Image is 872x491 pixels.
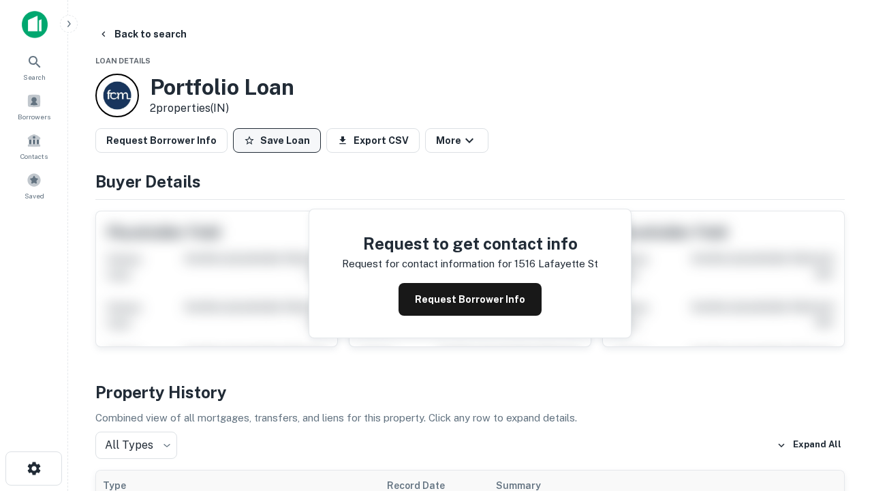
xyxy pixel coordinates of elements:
p: 2 properties (IN) [150,100,294,117]
a: Contacts [4,128,64,164]
button: More [425,128,488,153]
h3: Portfolio Loan [150,74,294,100]
p: Combined view of all mortgages, transfers, and liens for this property. Click any row to expand d... [95,410,845,426]
p: 1516 lafayette st [514,256,598,272]
button: Expand All [773,435,845,456]
span: Loan Details [95,57,151,65]
iframe: Chat Widget [804,382,872,447]
a: Search [4,48,64,85]
button: Request Borrower Info [95,128,228,153]
a: Borrowers [4,88,64,125]
button: Save Loan [233,128,321,153]
span: Contacts [20,151,48,162]
span: Saved [25,190,44,201]
p: Request for contact information for [342,256,512,272]
h4: Property History [95,380,845,404]
a: Saved [4,167,64,204]
button: Export CSV [326,128,420,153]
div: All Types [95,432,177,459]
button: Back to search [93,22,192,46]
span: Search [23,72,46,83]
h4: Request to get contact info [342,231,598,256]
img: capitalize-icon.png [22,11,48,38]
button: Request Borrower Info [399,283,542,316]
h4: Buyer Details [95,169,845,194]
span: Borrowers [18,111,50,122]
